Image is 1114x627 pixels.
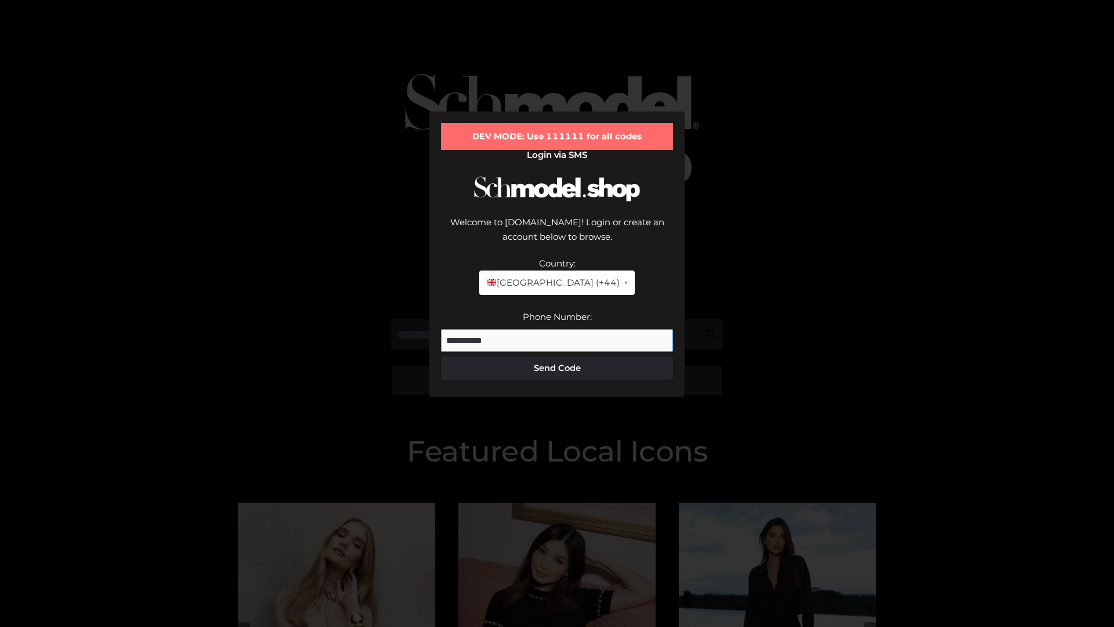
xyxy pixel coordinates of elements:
[539,258,576,269] label: Country:
[441,150,673,160] h2: Login via SMS
[441,215,673,256] div: Welcome to [DOMAIN_NAME]! Login or create an account below to browse.
[441,356,673,380] button: Send Code
[486,275,619,290] span: [GEOGRAPHIC_DATA] (+44)
[487,278,496,287] img: 🇬🇧
[441,123,673,150] div: DEV MODE: Use 111111 for all codes
[523,311,592,322] label: Phone Number:
[470,166,644,212] img: Schmodel Logo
